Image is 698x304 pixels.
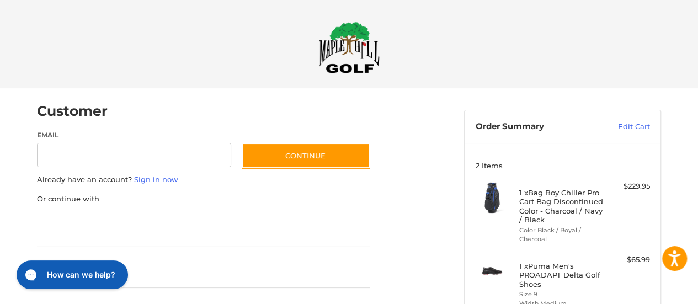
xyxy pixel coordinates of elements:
label: Email [37,130,231,140]
a: Edit Cart [594,121,650,132]
h2: Customer [37,103,108,120]
p: Already have an account? [37,174,370,185]
iframe: Google Customer Reviews [607,274,698,304]
iframe: PayPal-paylater [127,215,210,235]
a: Sign in now [134,175,178,184]
h3: Order Summary [476,121,594,132]
iframe: Gorgias live chat messenger [11,257,131,293]
iframe: PayPal-paypal [34,215,116,235]
div: $65.99 [606,254,650,265]
p: Or continue with [37,194,370,205]
h4: 1 x Puma Men's PROADAPT Delta Golf Shoes [519,262,604,289]
h4: 1 x Bag Boy Chiller Pro Cart Bag Discontinued Color - Charcoal / Navy / Black [519,188,604,224]
iframe: PayPal-venmo [221,215,303,235]
button: Continue [242,143,370,168]
li: Size 9 [519,290,604,299]
li: Color Black / Royal / Charcoal [519,226,604,244]
img: Maple Hill Golf [319,22,380,73]
div: $229.95 [606,181,650,192]
h3: 2 Items [476,161,650,170]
